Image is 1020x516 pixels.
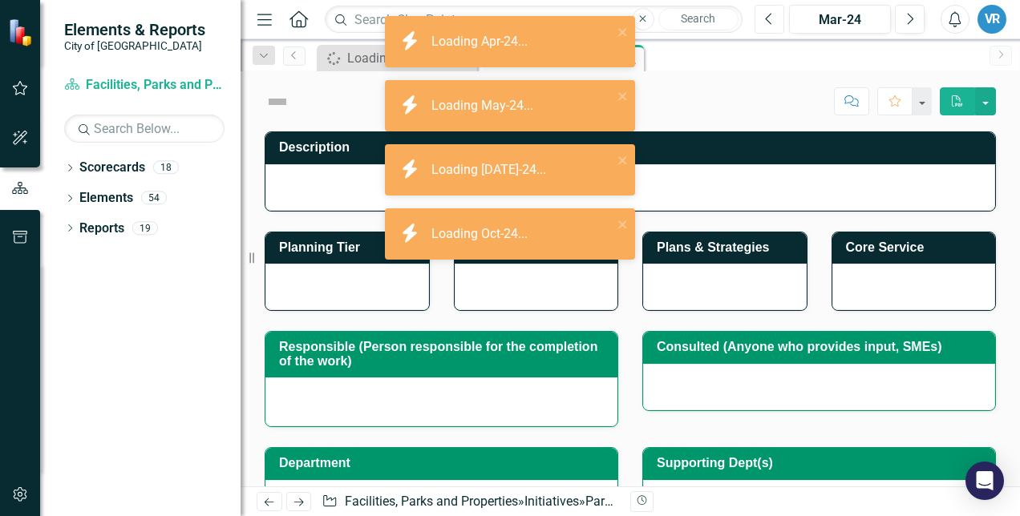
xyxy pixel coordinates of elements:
[79,189,133,208] a: Elements
[657,340,987,354] h3: Consulted (Anyone who provides input, SMEs)
[8,18,36,46] img: ClearPoint Strategy
[789,5,891,34] button: Mar-24
[965,462,1004,500] div: Open Intercom Messenger
[617,151,629,169] button: close
[431,225,532,244] div: Loading Oct-24...
[657,456,987,470] h3: Supporting Dept(s)
[265,89,290,115] img: Not Defined
[79,220,124,238] a: Reports
[977,5,1006,34] button: VR
[795,10,885,30] div: Mar-24
[657,240,799,255] h3: Plans & Strategies
[585,494,886,509] div: Parks - Urban Forestry - Improvements to the ARC GIS
[279,340,609,368] h3: Responsible (Person responsible for the completion of the work)
[681,12,715,25] span: Search
[279,456,609,470] h3: Department
[846,240,988,255] h3: Core Service
[79,159,145,177] a: Scorecards
[617,215,629,233] button: close
[153,161,179,175] div: 18
[617,22,629,41] button: close
[617,87,629,105] button: close
[141,191,167,205] div: 54
[64,115,225,143] input: Search Below...
[279,140,987,155] h3: Description
[325,6,743,34] input: Search ClearPoint...
[345,494,518,509] a: Facilities, Parks and Properties
[279,240,421,255] h3: Planning Tier
[524,494,579,509] a: Initiatives
[431,97,537,115] div: Loading May-24...
[64,76,225,95] a: Facilities, Parks and Properties
[431,33,532,51] div: Loading Apr-24...
[658,8,739,30] button: Search
[64,39,205,52] small: City of [GEOGRAPHIC_DATA]
[431,161,550,179] div: Loading [DATE]-24...
[132,221,158,235] div: 19
[321,48,473,68] a: Loading...
[347,48,473,68] div: Loading...
[322,493,618,511] div: » »
[64,20,205,39] span: Elements & Reports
